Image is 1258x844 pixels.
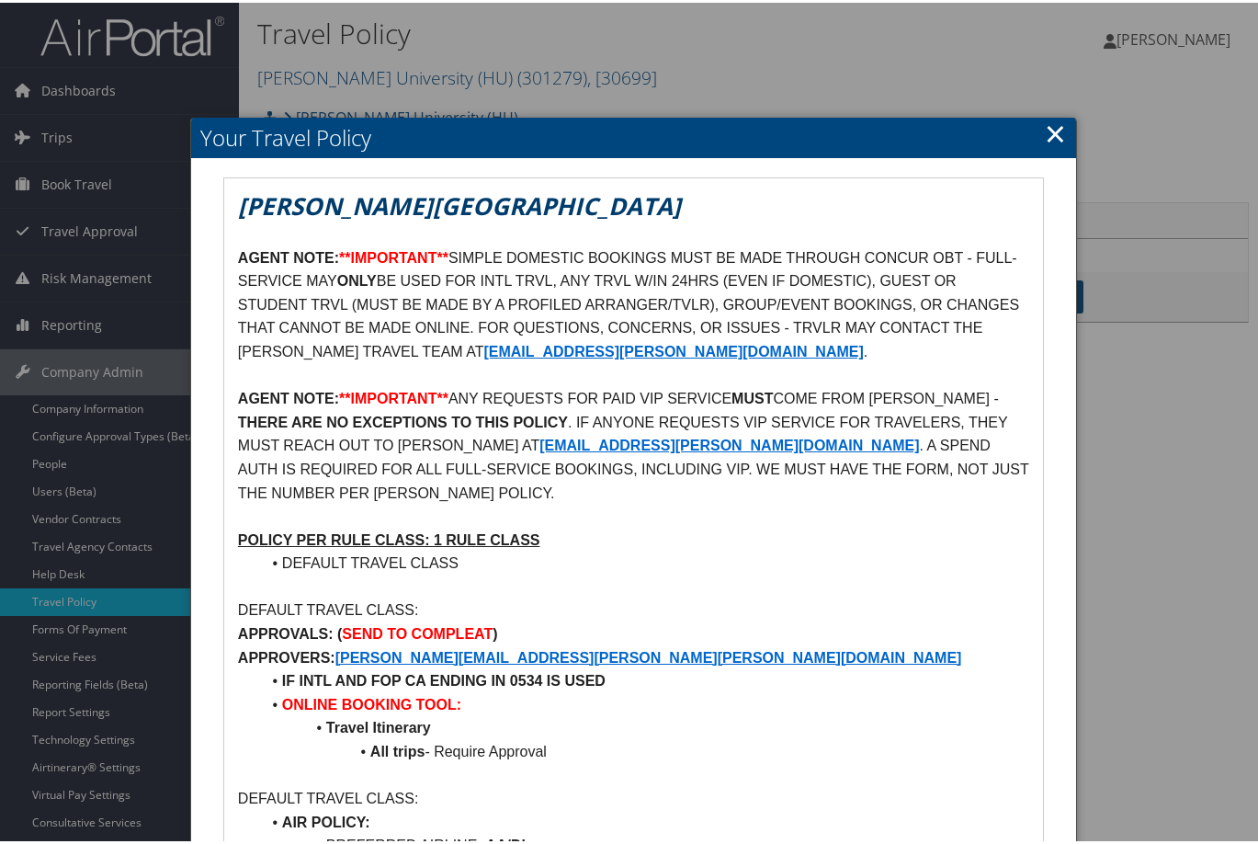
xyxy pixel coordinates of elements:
[238,784,1029,808] p: DEFAULT TRAVEL CLASS:
[282,670,606,686] strong: IF INTL AND FOP CA ENDING IN 0534 IS USED
[370,741,425,757] strong: All trips
[238,187,681,220] em: [PERSON_NAME][GEOGRAPHIC_DATA]
[282,694,461,710] strong: ONLINE BOOKING TOOL:
[238,530,540,545] u: POLICY PER RULE CLASS: 1 RULE CLASS
[238,623,334,639] strong: APPROVALS:
[326,717,431,733] strong: Travel Itinerary
[731,388,773,404] strong: MUST
[337,623,342,639] strong: (
[238,244,1029,361] p: SIMPLE DOMESTIC BOOKINGS MUST BE MADE THROUGH CONCUR OBT - FULL-SERVICE MAY BE USED FOR INTL TRVL...
[335,647,962,663] a: [PERSON_NAME][EMAIL_ADDRESS][PERSON_NAME][PERSON_NAME][DOMAIN_NAME]
[238,384,1029,502] p: ANY REQUESTS FOR PAID VIP SERVICE COME FROM [PERSON_NAME] - . IF ANYONE REQUESTS VIP SERVICE FOR ...
[342,623,493,639] strong: SEND TO COMPLEAT
[238,388,339,404] strong: AGENT NOTE:
[191,115,1076,155] h2: Your Travel Policy
[539,435,919,451] a: [EMAIL_ADDRESS][PERSON_NAME][DOMAIN_NAME]
[493,623,497,639] strong: )
[238,412,568,428] strong: THERE ARE NO EXCEPTIONS TO THIS POLICY
[483,341,863,357] a: [EMAIL_ADDRESS][PERSON_NAME][DOMAIN_NAME]
[337,270,377,286] strong: ONLY
[260,549,1029,573] li: DEFAULT TRAVEL CLASS
[238,647,335,663] strong: APPROVERS:
[238,596,1029,620] p: DEFAULT TRAVEL CLASS:
[260,737,1029,761] li: - Require Approval
[1045,112,1066,149] a: Close
[238,247,339,263] strong: AGENT NOTE:
[282,812,370,827] strong: AIR POLICY:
